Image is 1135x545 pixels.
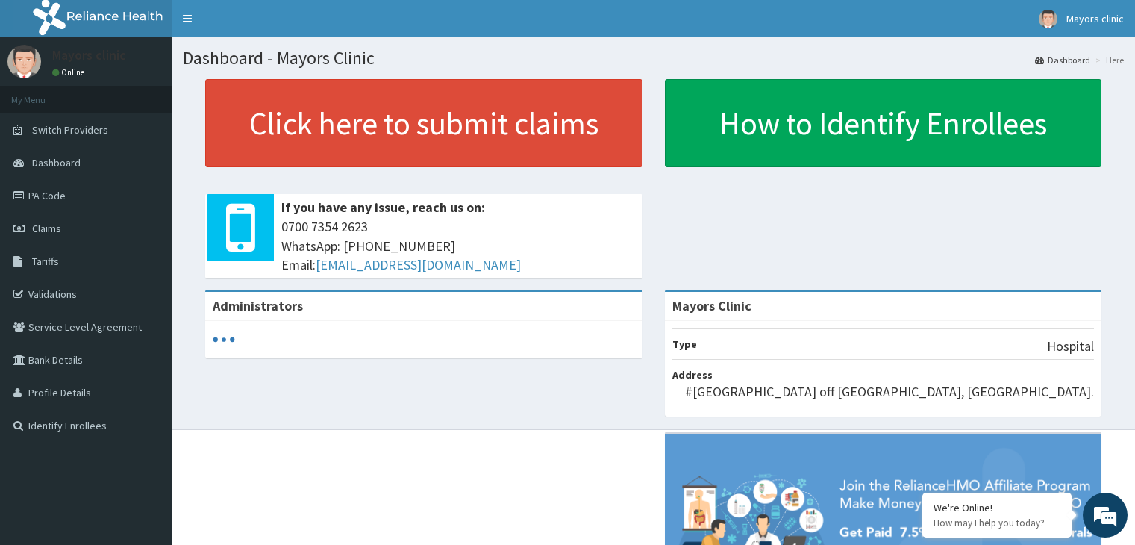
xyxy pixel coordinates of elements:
span: Switch Providers [32,123,108,137]
div: We're Online! [934,501,1060,514]
span: Mayors clinic [1066,12,1124,25]
span: 0700 7354 2623 WhatsApp: [PHONE_NUMBER] Email: [281,217,635,275]
span: Claims [32,222,61,235]
b: Address [672,368,713,381]
svg: audio-loading [213,328,235,351]
a: [EMAIL_ADDRESS][DOMAIN_NAME] [316,256,521,273]
a: Online [52,67,88,78]
p: Mayors clinic [52,49,126,62]
img: User Image [7,45,41,78]
img: User Image [1039,10,1057,28]
h1: Dashboard - Mayors Clinic [183,49,1124,68]
a: Dashboard [1035,54,1090,66]
a: Click here to submit claims [205,79,642,167]
span: Dashboard [32,156,81,169]
b: Type [672,337,697,351]
strong: Mayors Clinic [672,297,751,314]
b: If you have any issue, reach us on: [281,199,485,216]
li: Here [1092,54,1124,66]
a: How to Identify Enrollees [665,79,1102,167]
p: How may I help you today? [934,517,1060,529]
p: #[GEOGRAPHIC_DATA] off [GEOGRAPHIC_DATA], [GEOGRAPHIC_DATA]. [685,382,1094,402]
span: Tariffs [32,255,59,268]
p: Hospital [1047,337,1094,356]
b: Administrators [213,297,303,314]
